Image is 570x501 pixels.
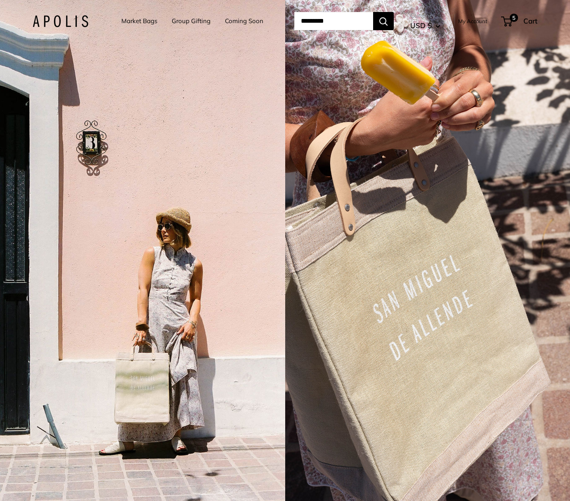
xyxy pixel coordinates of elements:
[410,10,440,21] span: Currency
[373,12,394,30] button: Search
[410,21,432,30] span: USD $
[33,15,88,27] img: Apolis
[294,12,373,30] input: Search...
[225,15,263,27] a: Coming Soon
[410,19,440,32] button: USD $
[502,14,537,28] a: 5 Cart
[121,15,157,27] a: Market Bags
[510,14,518,22] span: 5
[172,15,210,27] a: Group Gifting
[523,17,537,25] span: Cart
[458,16,487,26] a: My Account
